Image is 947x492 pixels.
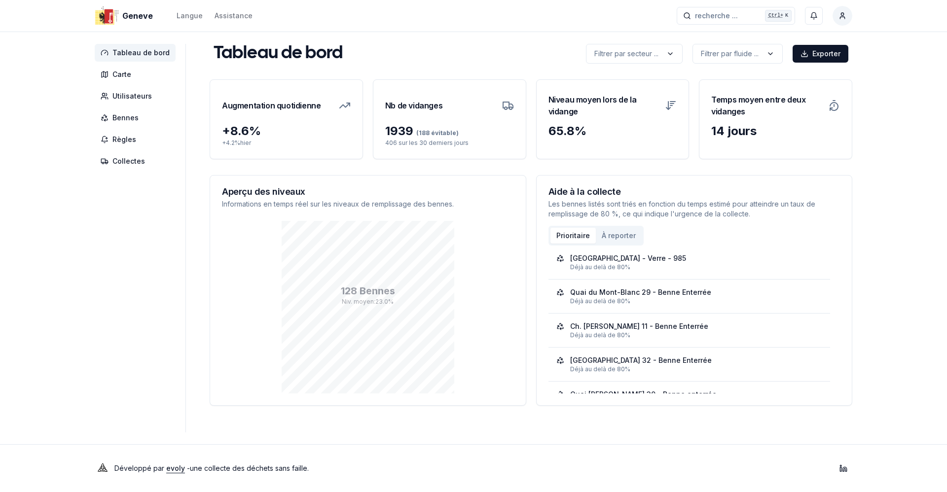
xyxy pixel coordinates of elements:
a: Geneve [95,10,157,22]
div: Déjà au delà de 80% [570,331,823,339]
h3: Temps moyen entre deux vidanges [711,92,822,119]
button: recherche ...Ctrl+K [677,7,795,25]
a: evoly [166,464,185,472]
p: + 4.2 % hier [222,139,351,147]
p: Filtrer par fluide ... [701,49,759,59]
span: Carte [112,70,131,79]
div: 1939 [385,123,514,139]
span: Geneve [122,10,153,22]
div: Déjà au delà de 80% [570,365,823,373]
a: Ch. [PERSON_NAME] 11 - Benne EnterréeDéjà au delà de 80% [556,321,823,339]
p: Développé par - une collecte des déchets sans faille . [114,461,309,475]
span: Bennes [112,113,139,123]
span: Tableau de bord [112,48,170,58]
h3: Aide à la collecte [548,187,840,196]
a: Règles [95,131,180,148]
div: 14 jours [711,123,840,139]
a: Utilisateurs [95,87,180,105]
button: Exporter [793,45,848,63]
button: À reporter [596,228,642,244]
span: recherche ... [695,11,738,21]
a: Tableau de bord [95,44,180,62]
span: (188 évitable) [413,129,459,137]
span: Règles [112,135,136,144]
p: Informations en temps réel sur les niveaux de remplissage des bennes. [222,199,514,209]
button: Langue [177,10,203,22]
a: Quai du Mont-Blanc 29 - Benne EnterréeDéjà au delà de 80% [556,287,823,305]
div: Langue [177,11,203,21]
div: Quai [PERSON_NAME] 30 - Benne enterrée [570,389,717,399]
h3: Niveau moyen lors de la vidange [548,92,659,119]
button: Prioritaire [550,228,596,244]
h3: Nb de vidanges [385,92,442,119]
h1: Tableau de bord [214,44,343,64]
p: Les bennes listés sont triés en fonction du temps estimé pour atteindre un taux de remplissage de... [548,199,840,219]
a: Carte [95,66,180,83]
a: Bennes [95,109,180,127]
div: Ch. [PERSON_NAME] 11 - Benne Enterrée [570,321,708,331]
a: [GEOGRAPHIC_DATA] 32 - Benne EnterréeDéjà au delà de 80% [556,355,823,373]
button: label [692,44,783,64]
button: label [586,44,683,64]
div: Quai du Mont-Blanc 29 - Benne Enterrée [570,287,711,297]
img: Evoly Logo [95,460,110,476]
div: Déjà au delà de 80% [570,263,823,271]
img: Geneve Logo [95,4,118,28]
a: Quai [PERSON_NAME] 30 - Benne enterrée [556,389,823,407]
h3: Aperçu des niveaux [222,187,514,196]
span: Collectes [112,156,145,166]
div: + 8.6 % [222,123,351,139]
div: 65.8 % [548,123,677,139]
p: Filtrer par secteur ... [594,49,658,59]
h3: Augmentation quotidienne [222,92,321,119]
p: 406 sur les 30 derniers jours [385,139,514,147]
a: Collectes [95,152,180,170]
div: [GEOGRAPHIC_DATA] 32 - Benne Enterrée [570,355,712,365]
span: Utilisateurs [112,91,152,101]
div: Déjà au delà de 80% [570,297,823,305]
a: [GEOGRAPHIC_DATA] - Verre - 985Déjà au delà de 80% [556,253,823,271]
a: Assistance [215,10,253,22]
div: [GEOGRAPHIC_DATA] - Verre - 985 [570,253,686,263]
